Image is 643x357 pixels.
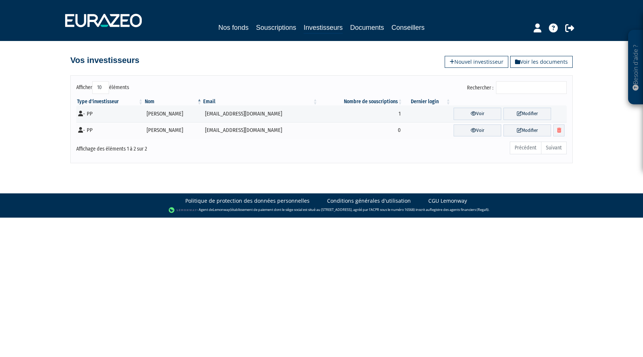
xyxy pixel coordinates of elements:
td: [EMAIL_ADDRESS][DOMAIN_NAME] [202,105,318,122]
a: Voir [454,124,501,137]
a: Souscriptions [256,22,296,33]
a: Lemonway [213,208,230,212]
a: Voir [454,108,501,120]
a: Modifier [503,108,551,120]
a: Nos fonds [218,22,249,33]
a: Conseillers [391,22,425,33]
img: logo-lemonway.png [169,206,197,214]
p: Besoin d'aide ? [631,34,640,101]
td: [PERSON_NAME] [144,105,203,122]
a: Voir les documents [510,56,573,68]
a: Documents [350,22,384,33]
input: Rechercher : [496,81,567,94]
a: Politique de protection des données personnelles [185,197,310,205]
a: Supprimer [553,124,564,137]
th: Type d'investisseur : activer pour trier la colonne par ordre croissant [76,98,144,105]
th: Nombre de souscriptions : activer pour trier la colonne par ordre croissant [319,98,403,105]
td: - PP [76,105,144,122]
th: &nbsp; [451,98,567,105]
select: Afficheréléments [92,81,109,94]
a: Investisseurs [304,22,343,34]
td: 0 [319,122,403,139]
a: Registre des agents financiers (Regafi) [430,208,489,212]
a: Conditions générales d'utilisation [327,197,411,205]
td: 1 [319,105,403,122]
a: Modifier [503,124,551,137]
label: Rechercher : [467,81,567,94]
a: Nouvel investisseur [445,56,508,68]
td: [EMAIL_ADDRESS][DOMAIN_NAME] [202,122,318,139]
label: Afficher éléments [76,81,129,94]
th: Email : activer pour trier la colonne par ordre croissant [202,98,318,105]
div: - Agent de (établissement de paiement dont le siège social est situé au [STREET_ADDRESS], agréé p... [7,206,636,214]
td: - PP [76,122,144,139]
th: Dernier login : activer pour trier la colonne par ordre croissant [403,98,452,105]
th: Nom : activer pour trier la colonne par ordre d&eacute;croissant [144,98,203,105]
h4: Vos investisseurs [70,56,139,65]
div: Affichage des éléments 1 à 2 sur 2 [76,141,274,153]
td: [PERSON_NAME] [144,122,203,139]
a: CGU Lemonway [428,197,467,205]
img: 1732889491-logotype_eurazeo_blanc_rvb.png [65,14,142,27]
